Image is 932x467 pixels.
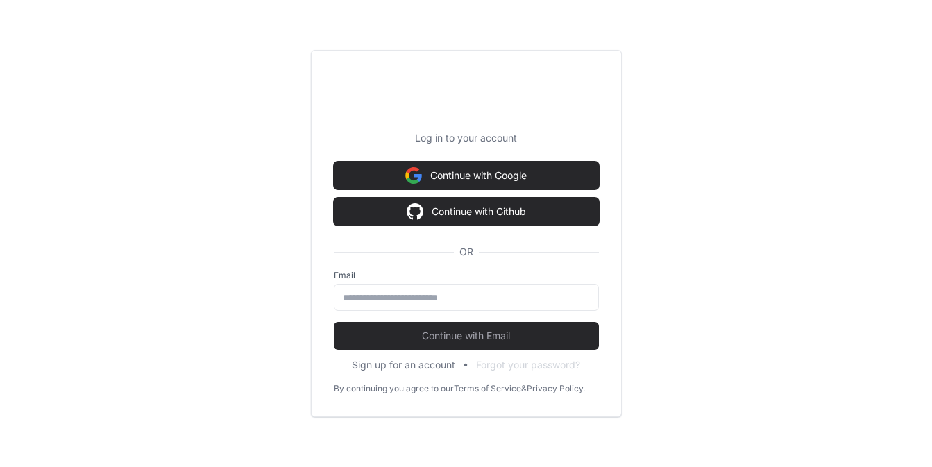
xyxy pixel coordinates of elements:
a: Privacy Policy. [527,383,585,394]
button: Continue with Email [334,322,599,350]
button: Sign up for an account [352,358,455,372]
a: Terms of Service [454,383,521,394]
button: Continue with Google [334,162,599,189]
img: Sign in with google [407,198,423,226]
p: Log in to your account [334,131,599,145]
div: By continuing you agree to our [334,383,454,394]
div: & [521,383,527,394]
span: OR [454,245,479,259]
button: Continue with Github [334,198,599,226]
label: Email [334,270,599,281]
button: Forgot your password? [476,358,580,372]
img: Sign in with google [405,162,422,189]
span: Continue with Email [334,329,599,343]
